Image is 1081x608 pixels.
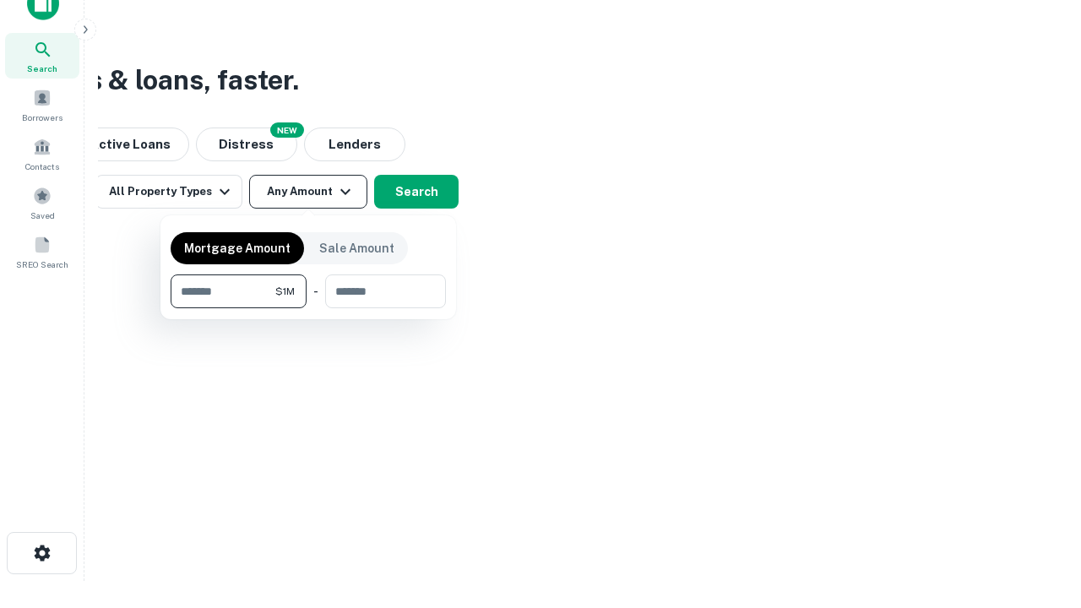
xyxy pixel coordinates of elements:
iframe: Chat Widget [997,473,1081,554]
span: $1M [275,284,295,299]
p: Mortgage Amount [184,239,291,258]
div: - [313,274,318,308]
p: Sale Amount [319,239,394,258]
